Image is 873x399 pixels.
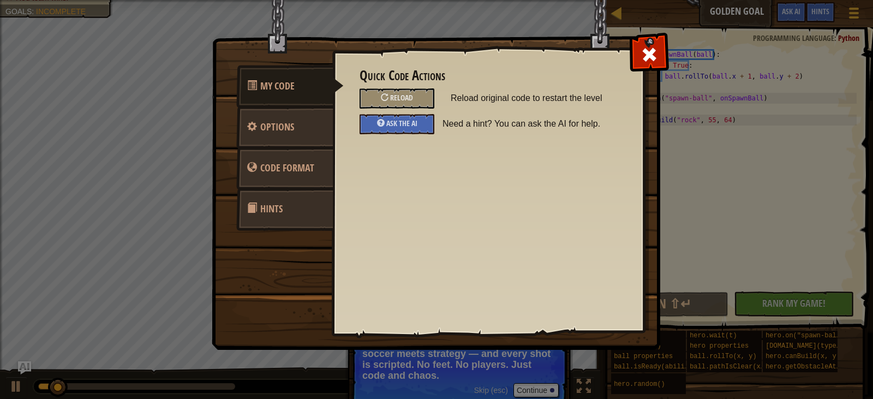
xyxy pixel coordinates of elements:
[386,118,417,128] span: Ask the AI
[360,68,617,83] h3: Quick Code Actions
[260,79,295,93] span: Quick Code Actions
[236,147,333,189] a: Code Format
[260,120,294,134] span: Configure settings
[360,88,434,109] div: Reload original code to restart the level
[360,114,434,134] div: Ask the AI
[260,161,314,175] span: game_menu.change_language_caption
[236,106,333,148] a: Options
[443,114,625,134] span: Need a hint? You can ask the AI for help.
[451,88,617,108] span: Reload original code to restart the level
[260,202,283,216] span: Hints
[236,65,344,108] a: My Code
[390,92,413,103] span: Reload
